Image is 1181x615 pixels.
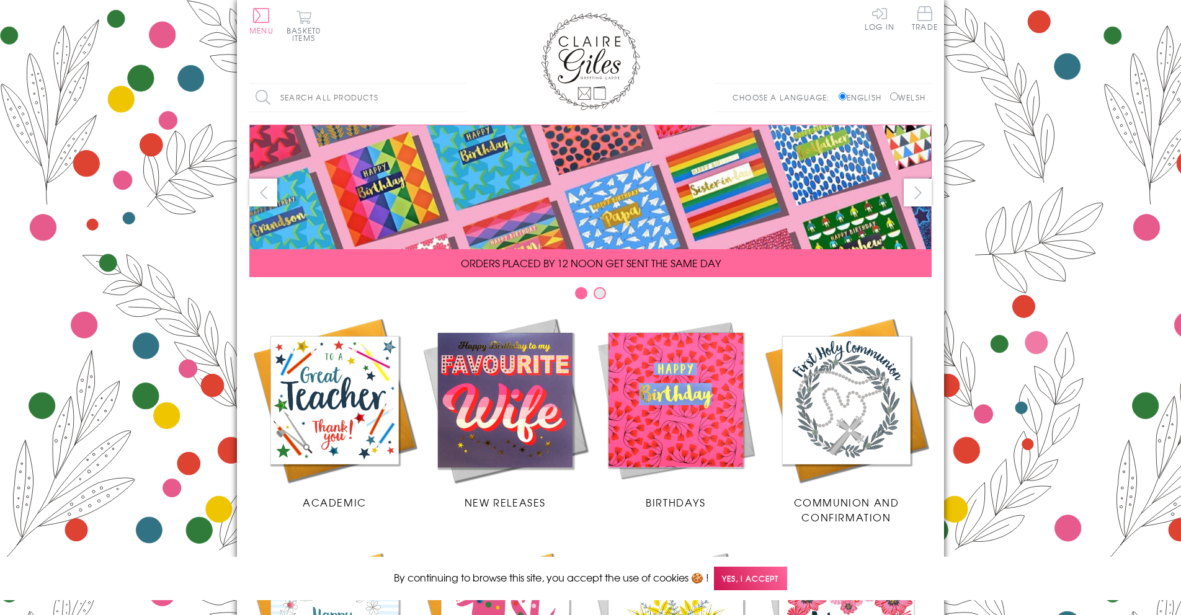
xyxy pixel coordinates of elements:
[890,92,925,103] label: Welsh
[420,315,590,510] a: New Releases
[646,495,705,510] span: Birthdays
[292,25,321,43] span: 0 items
[733,92,836,103] p: Choose a language:
[839,92,847,100] input: English
[865,6,894,30] a: Log In
[303,495,367,510] span: Academic
[249,25,274,36] span: Menu
[249,84,466,112] input: Search all products
[594,287,606,299] button: Carousel Page 2
[761,315,932,524] a: Communion and Confirmation
[461,255,721,270] span: ORDERS PLACED BY 12 NOON GET SENT THE SAME DAY
[249,179,277,206] button: prev
[287,10,321,42] button: Basket0 items
[249,8,274,34] button: Menu
[465,495,546,510] span: New Releases
[890,92,898,100] input: Welsh
[590,315,761,510] a: Birthdays
[575,287,587,299] button: Carousel Page 1 (Current Slide)
[249,286,932,306] div: Carousel Pagination
[454,84,466,112] input: Search
[839,92,888,103] label: English
[912,6,938,33] a: Trade
[541,12,640,110] img: Claire Giles Greetings Cards
[912,6,938,30] span: Trade
[794,495,899,524] span: Communion and Confirmation
[249,315,420,510] a: Academic
[714,567,787,591] span: Yes, I accept
[904,179,932,206] button: next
